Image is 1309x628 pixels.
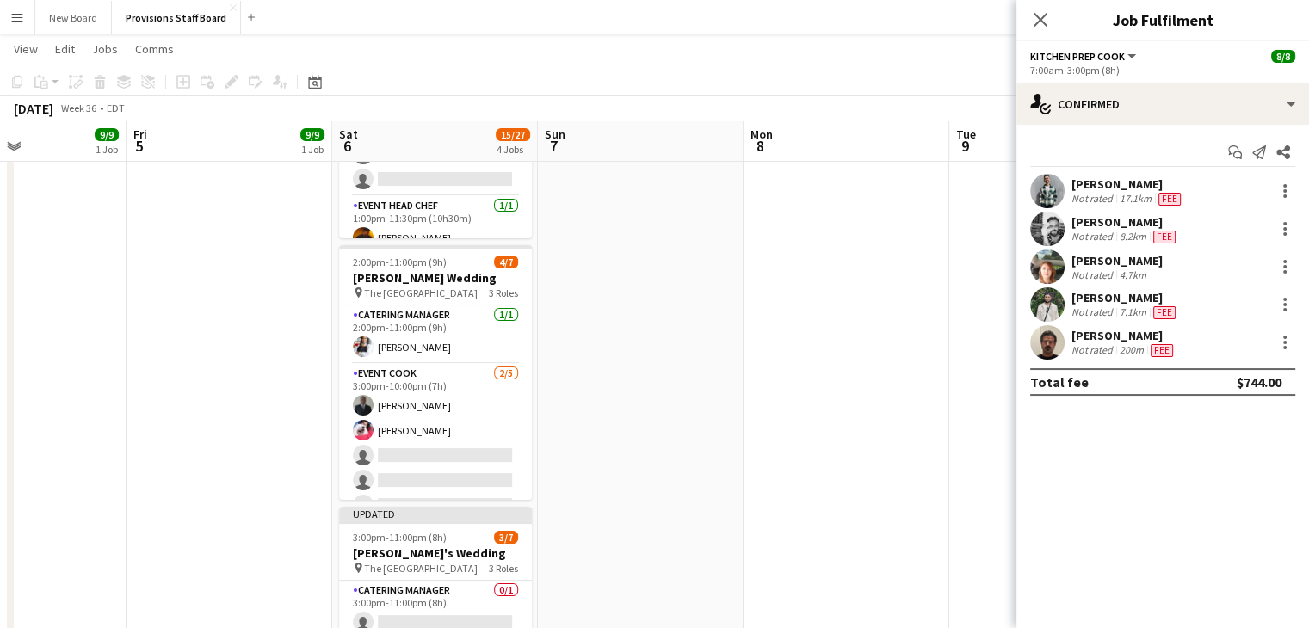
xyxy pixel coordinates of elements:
div: Not rated [1071,230,1116,243]
div: [PERSON_NAME] [1071,253,1163,268]
span: Edit [55,41,75,57]
div: 7.1km [1116,305,1150,319]
div: Confirmed [1016,83,1309,125]
div: 7:00am-3:00pm (8h) [1030,64,1295,77]
div: [PERSON_NAME] [1071,176,1184,192]
span: Comms [135,41,174,57]
a: View [7,38,45,60]
button: Provisions Staff Board [112,1,241,34]
span: Jobs [92,41,118,57]
a: Edit [48,38,82,60]
div: Crew has different fees then in role [1150,305,1179,319]
div: Crew has different fees then in role [1150,230,1179,243]
span: View [14,41,38,57]
span: Fee [1151,344,1173,357]
button: New Board [35,1,112,34]
span: 8/8 [1271,50,1295,63]
div: EDT [107,102,125,114]
a: Jobs [85,38,125,60]
div: 4.7km [1116,268,1150,281]
span: Week 36 [57,102,100,114]
div: [PERSON_NAME] [1071,290,1179,305]
span: Fee [1153,231,1176,243]
a: Comms [128,38,181,60]
span: Fee [1158,193,1181,206]
div: $744.00 [1237,373,1281,391]
div: 8.2km [1116,230,1150,243]
div: [PERSON_NAME] [1071,328,1176,343]
h3: Job Fulfilment [1016,9,1309,31]
div: Total fee [1030,373,1089,391]
span: Kitchen Prep Cook [1030,50,1125,63]
div: Not rated [1071,268,1116,281]
div: [PERSON_NAME] [1071,214,1179,230]
div: Not rated [1071,192,1116,206]
span: Fee [1153,306,1176,319]
button: Kitchen Prep Cook [1030,50,1139,63]
div: 17.1km [1116,192,1155,206]
div: [DATE] [14,100,53,117]
div: 200m [1116,343,1147,357]
div: Not rated [1071,305,1116,319]
div: Crew has different fees then in role [1147,343,1176,357]
div: Not rated [1071,343,1116,357]
div: Crew has different fees then in role [1155,192,1184,206]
